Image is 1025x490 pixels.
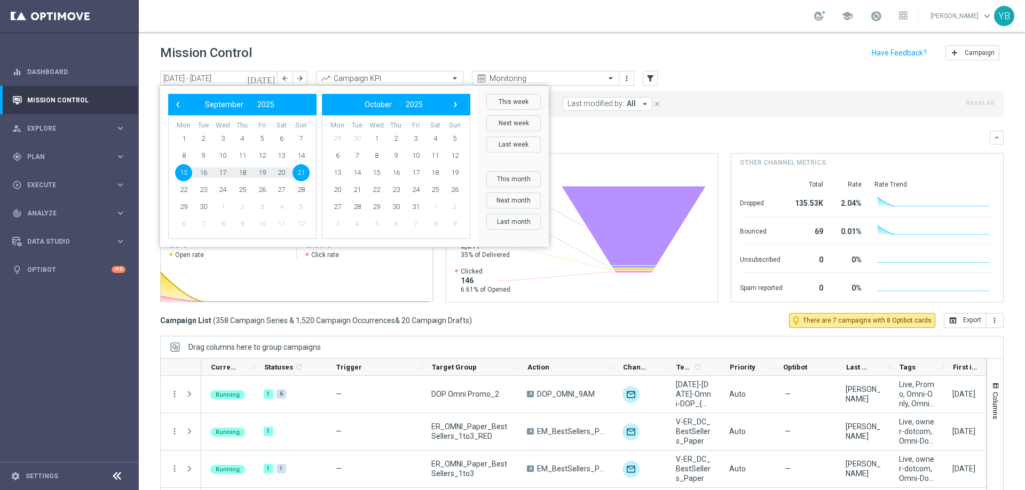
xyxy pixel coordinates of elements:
button: Data Studio keyboard_arrow_right [12,237,126,246]
span: Auto [729,390,746,398]
th: weekday [328,121,348,130]
button: keyboard_arrow_down [990,131,1004,144]
span: 5 [368,215,385,232]
span: 1 [214,198,231,215]
button: September [198,98,250,111]
span: 21 [349,181,366,198]
div: Analyze [12,208,115,218]
span: Data Studio [27,238,115,245]
span: All [627,99,636,108]
span: 15 [175,164,192,181]
th: weekday [213,121,233,130]
div: Dropped [740,194,783,211]
span: 146 [461,276,510,285]
span: DOP_OMNI_9AM [537,389,595,399]
span: 2025 [406,100,423,109]
i: play_circle_outline [12,180,22,190]
span: — [336,427,342,436]
span: A [527,391,534,397]
span: 15 [368,164,385,181]
span: Last Modified By [846,363,872,371]
span: Campaign [965,49,995,57]
span: Tags [900,363,916,371]
span: Explore [27,125,115,132]
span: October [365,100,392,109]
span: 25 [427,181,444,198]
i: more_vert [622,74,631,83]
span: 27 [329,198,346,215]
span: 14 [349,164,366,181]
span: V-ER_DC_BestSellers_Paper [676,417,711,446]
span: 35% of Delivered [461,251,510,259]
span: ER_OMNI_Paper_BestSellers_1to3_RED [431,422,509,441]
span: 10 [254,215,271,232]
div: Total [795,180,823,189]
span: keyboard_arrow_down [981,10,993,22]
span: 3 [254,198,271,215]
span: 27 [273,181,290,198]
i: gps_fixed [12,152,22,162]
span: › [448,98,462,111]
i: lightbulb [12,265,22,275]
div: 1 [264,427,273,436]
th: weekday [272,121,291,130]
span: 30 [195,198,212,215]
span: 10 [407,147,424,164]
span: 6 [329,147,346,164]
span: Drag columns here to group campaigns [188,343,321,351]
span: 29 [175,198,192,215]
span: 20 Campaign Drafts [401,316,469,325]
span: 9 [388,147,405,164]
span: 11 [427,147,444,164]
ng-select: Monitoring [472,71,619,86]
div: equalizer Dashboard [12,68,126,76]
span: school [841,10,853,22]
button: Next month [486,192,541,208]
th: weekday [367,121,387,130]
button: Last month [486,214,541,230]
div: Data Studio [12,237,115,246]
button: gps_fixed Plan keyboard_arrow_right [12,152,126,161]
span: Open rate [175,251,204,259]
span: Live, Promo, Omni-Only, Omni-Retail, Omni-Dotcom, owner-dotcom-promo, Omni, DOP, omni [899,380,934,408]
div: Spam reported [740,278,783,295]
span: There are 7 campaigns with 8 Optibot cards [803,316,932,325]
button: ‹ [171,98,185,111]
span: 4 [273,198,290,215]
span: 18 [427,164,444,181]
button: play_circle_outline Execute keyboard_arrow_right [12,181,126,189]
span: 6 [388,215,405,232]
span: 4 [234,130,251,147]
button: arrow_forward [293,71,307,86]
div: 2.04% [836,194,862,211]
span: Calculate column [692,361,702,373]
span: Action [527,363,549,371]
span: 10 [214,147,231,164]
span: 22 [175,181,192,198]
button: open_in_browser Export [944,313,986,328]
i: add [950,49,959,57]
span: 30 [349,130,366,147]
span: — [336,390,342,398]
span: 6.61% of Opened [461,285,510,294]
span: 12 [254,147,271,164]
span: 2 [234,198,251,215]
span: Trigger [336,363,362,371]
img: Optimail [622,423,640,440]
span: 13 [329,164,346,181]
div: Unsubscribed [740,250,783,267]
span: 7 [349,147,366,164]
span: 2 [388,130,405,147]
span: Templates [676,363,692,371]
span: 16 [388,164,405,181]
button: more_vert [621,72,632,85]
span: EM_BestSellers_Paper [537,427,604,436]
span: 2 [195,130,212,147]
span: 11 [273,215,290,232]
i: filter_alt [645,74,655,83]
span: 26 [254,181,271,198]
div: Press SPACE to select this row. [161,451,201,488]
